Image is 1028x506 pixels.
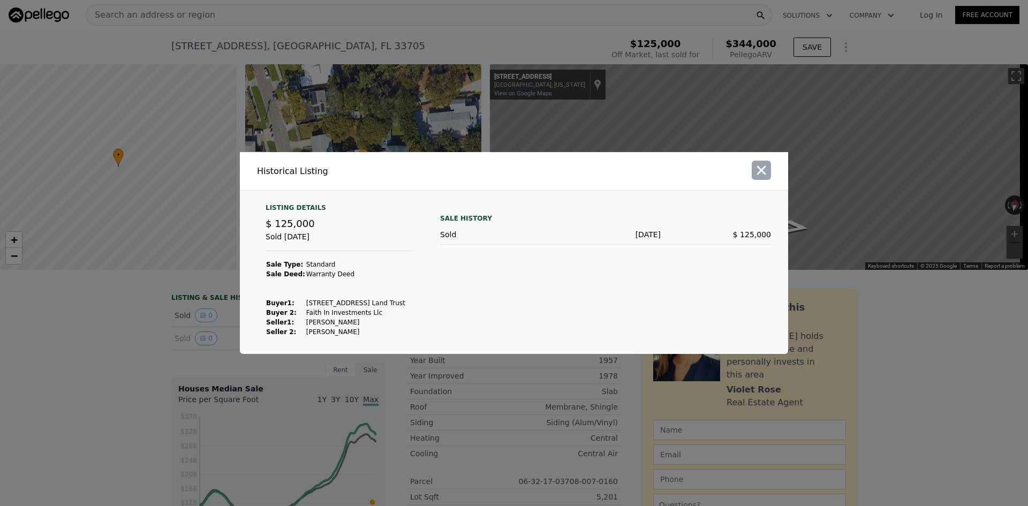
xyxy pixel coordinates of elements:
td: Warranty Deed [306,269,406,279]
span: $ 125,000 [733,230,771,239]
td: Standard [306,260,406,269]
strong: Sale Type: [266,261,303,268]
strong: Seller 2: [266,328,296,336]
strong: Sale Deed: [266,270,305,278]
td: Faith In Investments Llc [306,308,406,318]
td: [STREET_ADDRESS] Land Trust [306,298,406,308]
div: Sold [440,229,550,240]
td: [PERSON_NAME] [306,327,406,337]
strong: Seller 1 : [266,319,294,326]
div: Sale History [440,212,771,225]
span: $ 125,000 [266,218,315,229]
strong: Buyer 2: [266,309,297,316]
div: [DATE] [550,229,661,240]
div: Sold [DATE] [266,231,414,251]
div: Historical Listing [257,165,510,178]
td: [PERSON_NAME] [306,318,406,327]
strong: Buyer 1 : [266,299,294,307]
div: Listing Details [266,203,414,216]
